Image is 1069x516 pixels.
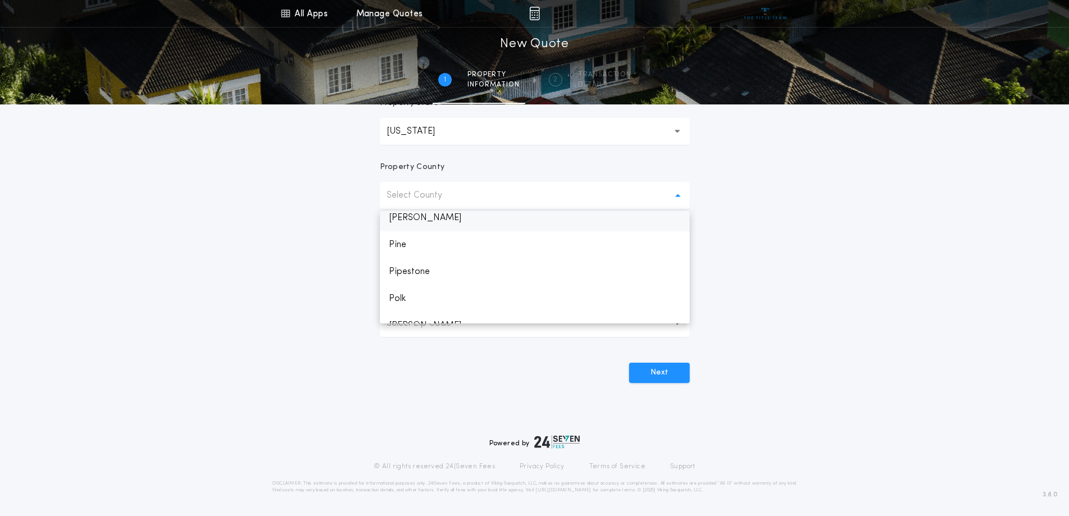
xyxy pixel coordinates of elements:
[578,80,631,89] span: details
[374,462,495,471] p: © All rights reserved. 24|Seven Fees
[534,435,580,449] img: logo
[444,75,446,84] h2: 1
[380,118,690,145] button: [US_STATE]
[467,80,520,89] span: information
[387,317,469,330] p: Select Zip Code
[380,285,690,312] p: Polk
[1043,490,1058,500] span: 3.8.0
[670,462,695,471] a: Support
[380,258,690,285] p: Pipestone
[500,35,568,53] h1: New Quote
[553,75,557,84] h2: 2
[387,189,460,202] p: Select County
[529,7,540,20] img: img
[380,162,445,173] p: Property County
[380,312,690,339] p: [PERSON_NAME]
[578,70,631,79] span: Transaction
[272,480,797,494] p: DISCLAIMER: This estimate is provided for informational purposes only. 24|Seven Fees, a product o...
[380,231,690,258] p: Pine
[380,310,690,337] button: Select Zip Code
[629,363,690,383] button: Next
[489,435,580,449] div: Powered by
[744,8,786,19] img: vs-icon
[380,204,690,231] p: [PERSON_NAME]
[520,462,565,471] a: Privacy Policy
[380,182,690,209] button: Select County
[589,462,645,471] a: Terms of Service
[535,488,591,492] a: [URL][DOMAIN_NAME]
[387,125,453,138] p: [US_STATE]
[380,211,690,323] ul: Select County
[467,70,520,79] span: Property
